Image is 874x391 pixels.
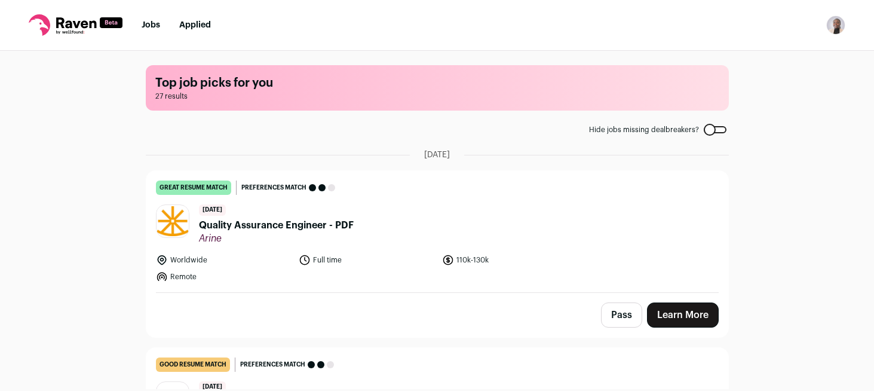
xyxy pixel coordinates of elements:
[155,91,719,101] span: 27 results
[240,359,305,371] span: Preferences match
[424,149,450,161] span: [DATE]
[179,21,211,29] a: Applied
[299,254,435,266] li: Full time
[146,171,728,292] a: great resume match Preferences match [DATE] Quality Assurance Engineer - PDF Arine Worldwide Full...
[199,233,354,245] span: Arine
[156,271,292,283] li: Remote
[589,125,699,135] span: Hide jobs missing dealbreakers?
[442,254,578,266] li: 110k-130k
[156,358,230,372] div: good resume match
[647,303,719,328] a: Learn More
[826,16,845,35] button: Open dropdown
[199,204,226,216] span: [DATE]
[142,21,160,29] a: Jobs
[156,254,292,266] li: Worldwide
[156,181,231,195] div: great resume match
[157,206,189,236] img: 30f6334ed6e6d1e8156f6796affd3a42c014bf45892c763aca156e77a75340a1.jpg
[199,218,354,233] span: Quality Assurance Engineer - PDF
[826,16,845,35] img: 2721967-medium_jpg
[241,182,306,194] span: Preferences match
[601,303,642,328] button: Pass
[155,75,719,91] h1: Top job picks for you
